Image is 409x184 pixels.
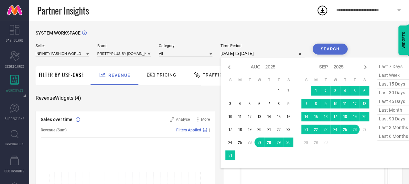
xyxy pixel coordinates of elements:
td: Thu Sep 04 2025 [340,86,350,96]
td: Sat Aug 30 2025 [284,138,293,147]
td: Thu Sep 18 2025 [340,112,350,121]
th: Saturday [284,77,293,83]
td: Mon Aug 04 2025 [235,99,245,108]
td: Thu Sep 11 2025 [340,99,350,108]
th: Wednesday [330,77,340,83]
span: More [201,117,210,122]
span: SCORECARDS [5,64,24,69]
span: Revenue [108,73,130,78]
span: Sales over time [41,117,72,122]
td: Tue Aug 26 2025 [245,138,254,147]
td: Wed Aug 27 2025 [254,138,264,147]
td: Mon Sep 01 2025 [311,86,321,96]
span: WORKSPACE [6,88,24,93]
span: Filters Applied [176,128,201,132]
button: Search [313,44,348,55]
span: Partner Insights [37,4,89,17]
td: Fri Sep 26 2025 [350,125,360,134]
th: Wednesday [254,77,264,83]
th: Sunday [301,77,311,83]
span: SUGGESTIONS [5,116,25,121]
input: Select time period [221,50,305,57]
td: Tue Sep 09 2025 [321,99,330,108]
td: Mon Aug 18 2025 [235,125,245,134]
td: Tue Aug 05 2025 [245,99,254,108]
td: Wed Sep 17 2025 [330,112,340,121]
span: DASHBOARD [6,38,23,43]
td: Sun Aug 17 2025 [225,125,235,134]
td: Sun Aug 24 2025 [225,138,235,147]
span: | [209,128,210,132]
td: Tue Sep 02 2025 [321,86,330,96]
span: CDC INSIGHTS [5,169,25,173]
th: Friday [274,77,284,83]
td: Wed Sep 03 2025 [330,86,340,96]
th: Tuesday [321,77,330,83]
td: Sat Sep 20 2025 [360,112,369,121]
td: Fri Aug 08 2025 [274,99,284,108]
th: Thursday [264,77,274,83]
span: Brand [97,44,151,48]
span: Filter By Use-Case [39,71,84,79]
th: Tuesday [245,77,254,83]
span: Revenue (Sum) [41,128,67,132]
td: Mon Sep 22 2025 [311,125,321,134]
td: Mon Sep 08 2025 [311,99,321,108]
td: Fri Aug 15 2025 [274,112,284,121]
div: Previous month [225,63,233,71]
td: Thu Sep 25 2025 [340,125,350,134]
td: Sun Sep 14 2025 [301,112,311,121]
td: Wed Aug 20 2025 [254,125,264,134]
td: Tue Aug 12 2025 [245,112,254,121]
td: Wed Aug 13 2025 [254,112,264,121]
td: Sun Aug 31 2025 [225,150,235,160]
div: Next month [361,63,369,71]
td: Sat Aug 02 2025 [284,86,293,96]
td: Fri Sep 19 2025 [350,112,360,121]
td: Thu Aug 21 2025 [264,125,274,134]
td: Sun Sep 28 2025 [301,138,311,147]
td: Mon Aug 25 2025 [235,138,245,147]
td: Fri Sep 05 2025 [350,86,360,96]
td: Tue Sep 30 2025 [321,138,330,147]
th: Friday [350,77,360,83]
td: Tue Sep 23 2025 [321,125,330,134]
th: Saturday [360,77,369,83]
th: Thursday [340,77,350,83]
td: Wed Sep 10 2025 [330,99,340,108]
td: Sun Aug 03 2025 [225,99,235,108]
td: Tue Aug 19 2025 [245,125,254,134]
td: Thu Aug 28 2025 [264,138,274,147]
th: Sunday [225,77,235,83]
td: Wed Aug 06 2025 [254,99,264,108]
td: Mon Aug 11 2025 [235,112,245,121]
span: Revenue Widgets ( 4 ) [36,95,81,101]
td: Wed Sep 24 2025 [330,125,340,134]
td: Thu Aug 14 2025 [264,112,274,121]
td: Sat Aug 23 2025 [284,125,293,134]
span: Pricing [156,72,177,77]
td: Thu Aug 07 2025 [264,99,274,108]
span: INSPIRATION [5,141,24,146]
th: Monday [311,77,321,83]
span: Time Period [221,44,305,48]
td: Sat Sep 13 2025 [360,99,369,108]
td: Fri Aug 29 2025 [274,138,284,147]
td: Fri Aug 22 2025 [274,125,284,134]
td: Mon Sep 29 2025 [311,138,321,147]
td: Tue Sep 16 2025 [321,112,330,121]
td: Fri Aug 01 2025 [274,86,284,96]
span: Seller [36,44,89,48]
th: Monday [235,77,245,83]
td: Sat Sep 06 2025 [360,86,369,96]
svg: Zoom [170,117,174,122]
div: Open download list [317,5,328,16]
td: Sat Sep 27 2025 [360,125,369,134]
span: Category [159,44,212,48]
td: Sun Aug 10 2025 [225,112,235,121]
span: Analyse [176,117,190,122]
td: Fri Sep 12 2025 [350,99,360,108]
span: Traffic [203,72,223,77]
td: Sun Sep 21 2025 [301,125,311,134]
span: SYSTEM WORKSPACE [36,30,81,36]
